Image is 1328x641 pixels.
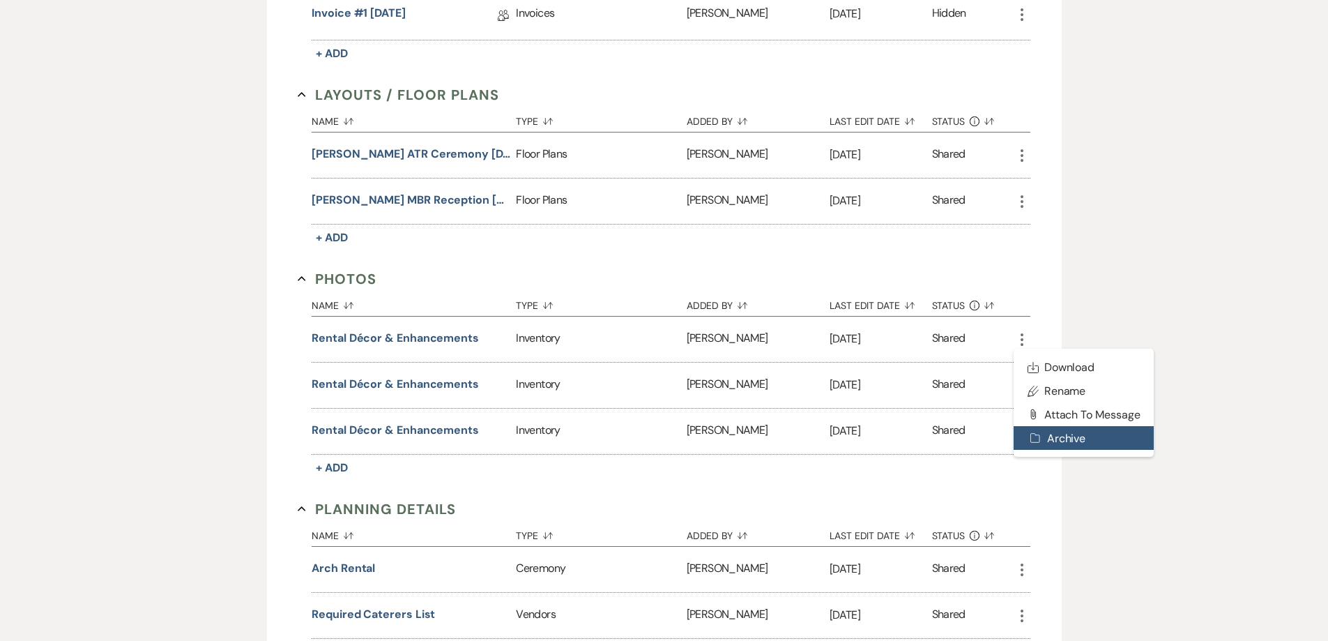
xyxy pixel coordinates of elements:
[932,105,1014,132] button: Status
[932,330,966,349] div: Shared
[316,460,348,475] span: + Add
[516,409,686,454] div: Inventory
[516,179,686,224] div: Floor Plans
[1014,379,1154,403] button: Rename
[312,330,479,347] button: Rental Décor & Enhancements
[516,289,686,316] button: Type
[932,301,966,310] span: Status
[830,520,932,546] button: Last Edit Date
[830,330,932,348] p: [DATE]
[932,520,1014,546] button: Status
[932,116,966,126] span: Status
[312,560,375,577] button: Arch Rental
[687,363,830,408] div: [PERSON_NAME]
[830,105,932,132] button: Last Edit Date
[687,133,830,178] div: [PERSON_NAME]
[932,560,966,579] div: Shared
[687,289,830,316] button: Added By
[312,192,510,209] button: [PERSON_NAME] MBR Reception [DATE]
[316,230,348,245] span: + Add
[830,560,932,578] p: [DATE]
[830,289,932,316] button: Last Edit Date
[1014,356,1154,379] a: Download
[932,289,1014,316] button: Status
[312,376,479,393] button: Rental Décor & Enhancements
[312,44,352,63] button: + Add
[830,5,932,23] p: [DATE]
[932,422,966,441] div: Shared
[298,269,376,289] button: Photos
[932,5,966,27] div: Hidden
[932,606,966,625] div: Shared
[516,133,686,178] div: Floor Plans
[312,606,435,623] button: Required Caterers List
[298,84,499,105] button: Layouts / Floor Plans
[830,376,932,394] p: [DATE]
[312,520,516,546] button: Name
[516,520,686,546] button: Type
[1014,402,1154,426] button: Attach to Message
[312,422,479,439] button: Rental Décor & Enhancements
[312,228,352,248] button: + Add
[516,317,686,362] div: Inventory
[932,376,966,395] div: Shared
[516,593,686,638] div: Vendors
[932,146,966,165] div: Shared
[516,363,686,408] div: Inventory
[932,192,966,211] div: Shared
[687,593,830,638] div: [PERSON_NAME]
[830,422,932,440] p: [DATE]
[312,5,406,27] a: Invoice #1 [DATE]
[312,146,510,163] button: [PERSON_NAME] ATR Ceremony [DATE]
[312,289,516,316] button: Name
[830,192,932,210] p: [DATE]
[687,409,830,454] div: [PERSON_NAME]
[298,499,456,520] button: Planning Details
[516,547,686,592] div: Ceremony
[932,531,966,541] span: Status
[687,105,830,132] button: Added By
[830,606,932,624] p: [DATE]
[516,105,686,132] button: Type
[1014,426,1154,450] button: Archive
[687,520,830,546] button: Added By
[316,46,348,61] span: + Add
[830,146,932,164] p: [DATE]
[687,179,830,224] div: [PERSON_NAME]
[312,458,352,478] button: + Add
[312,105,516,132] button: Name
[687,547,830,592] div: [PERSON_NAME]
[687,317,830,362] div: [PERSON_NAME]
